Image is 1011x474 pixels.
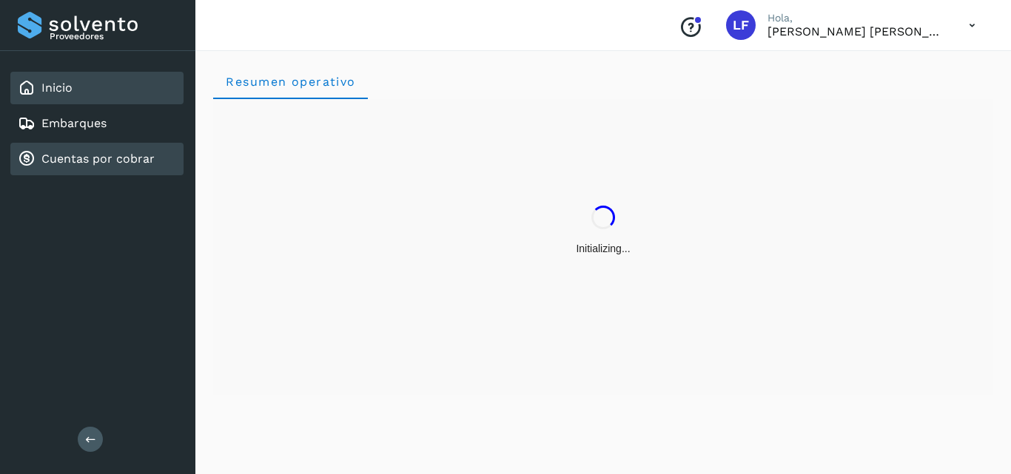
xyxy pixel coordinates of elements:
[225,75,356,89] span: Resumen operativo
[768,12,945,24] p: Hola,
[41,81,73,95] a: Inicio
[10,72,184,104] div: Inicio
[768,24,945,38] p: Luis Felipe Salamanca Lopez
[10,143,184,175] div: Cuentas por cobrar
[50,31,178,41] p: Proveedores
[10,107,184,140] div: Embarques
[41,116,107,130] a: Embarques
[41,152,155,166] a: Cuentas por cobrar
